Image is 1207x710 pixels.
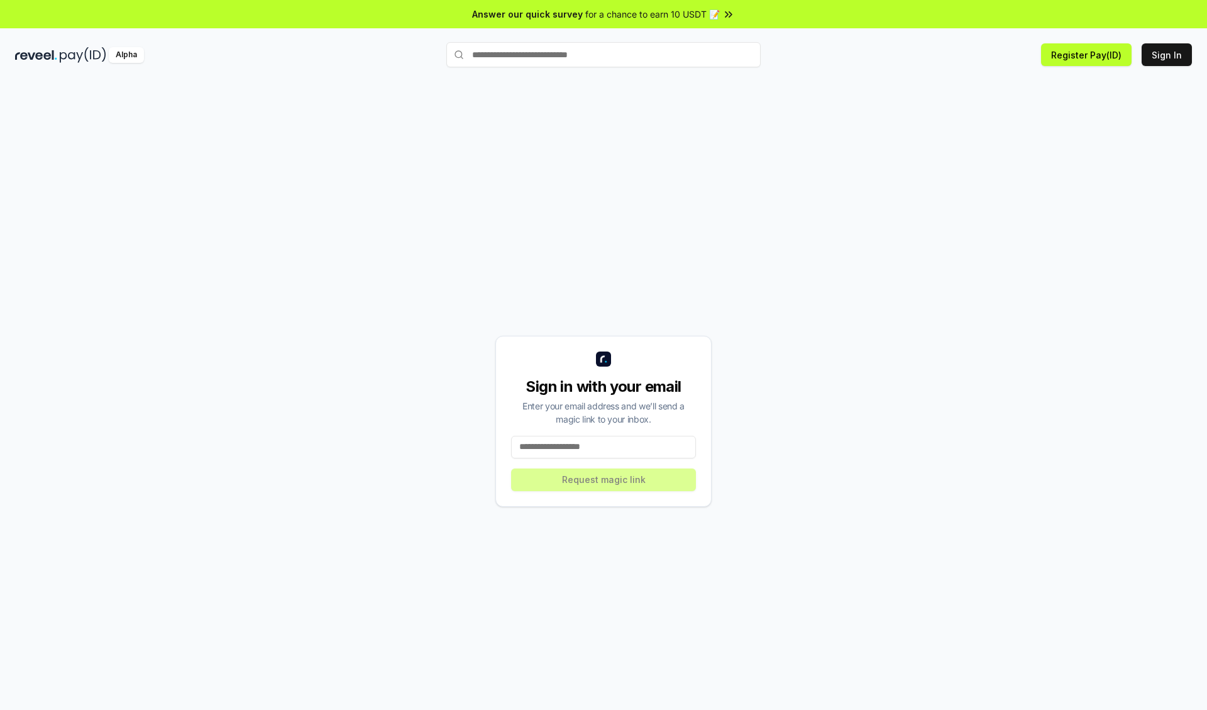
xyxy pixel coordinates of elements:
button: Sign In [1142,43,1192,66]
img: pay_id [60,47,106,63]
div: Sign in with your email [511,377,696,397]
div: Alpha [109,47,144,63]
div: Enter your email address and we’ll send a magic link to your inbox. [511,399,696,426]
button: Register Pay(ID) [1041,43,1132,66]
img: reveel_dark [15,47,57,63]
img: logo_small [596,352,611,367]
span: for a chance to earn 10 USDT 📝 [585,8,720,21]
span: Answer our quick survey [472,8,583,21]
